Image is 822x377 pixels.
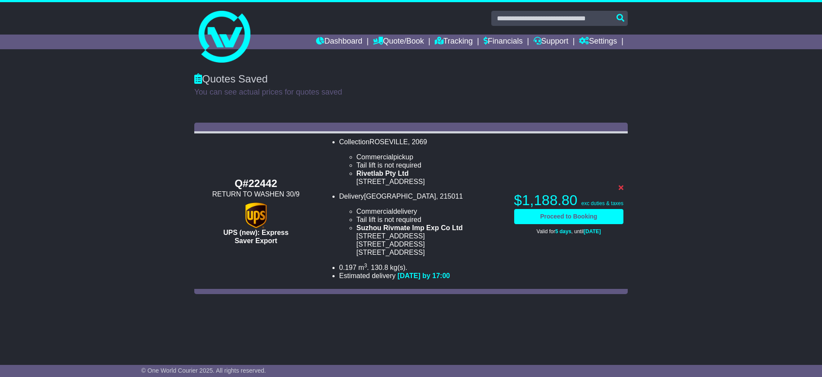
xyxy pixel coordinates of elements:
p: Valid for , until [514,228,623,234]
span: [DATE] by 17:00 [398,272,450,279]
a: Support [534,35,569,49]
li: delivery [357,207,506,215]
span: 130.8 [371,264,388,271]
a: Proceed to Booking [514,209,623,224]
span: UPS (new): Express Saver Export [223,229,288,244]
div: [STREET_ADDRESS] [357,232,506,240]
div: Rivetlab Pty Ltd [357,169,506,177]
sup: 3 [364,263,367,269]
p: You can see actual prices for quotes saved [194,88,628,97]
a: Settings [579,35,617,49]
span: , 2069 [408,138,427,146]
span: Commercial [357,153,393,161]
div: [STREET_ADDRESS] [357,177,506,186]
span: m . [358,264,369,271]
span: 5 days [555,228,571,234]
a: Quote/Book [373,35,424,49]
span: 1,188.80 [522,192,577,208]
li: pickup [357,153,506,161]
a: Financials [484,35,523,49]
div: RETURN TO WASHEN 30/9 [199,190,313,198]
li: Estimated delivery [339,272,506,280]
div: [STREET_ADDRESS] [357,248,506,257]
div: Quotes Saved [194,73,628,86]
span: Commercial [357,208,393,215]
a: Dashboard [316,35,362,49]
span: exc duties & taxes [582,200,623,206]
li: Tail lift is not required [357,215,506,224]
div: [STREET_ADDRESS] [357,240,506,248]
div: Suzhou Rivmate Imp Exp Co Ltd [357,224,506,232]
img: UPS (new): Express Saver Export [245,203,267,228]
span: ROSEVILLE [370,138,408,146]
span: $ [514,192,578,208]
li: Collection [339,138,506,186]
a: Tracking [435,35,473,49]
div: Q#22442 [199,177,313,190]
li: Delivery [339,192,506,257]
span: , 215011 [436,193,463,200]
span: kg(s). [390,264,407,271]
span: 0.197 [339,264,357,271]
li: Tail lift is not required [357,161,506,169]
span: [DATE] [584,228,601,234]
span: [GEOGRAPHIC_DATA] [364,193,436,200]
span: © One World Courier 2025. All rights reserved. [141,367,266,374]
